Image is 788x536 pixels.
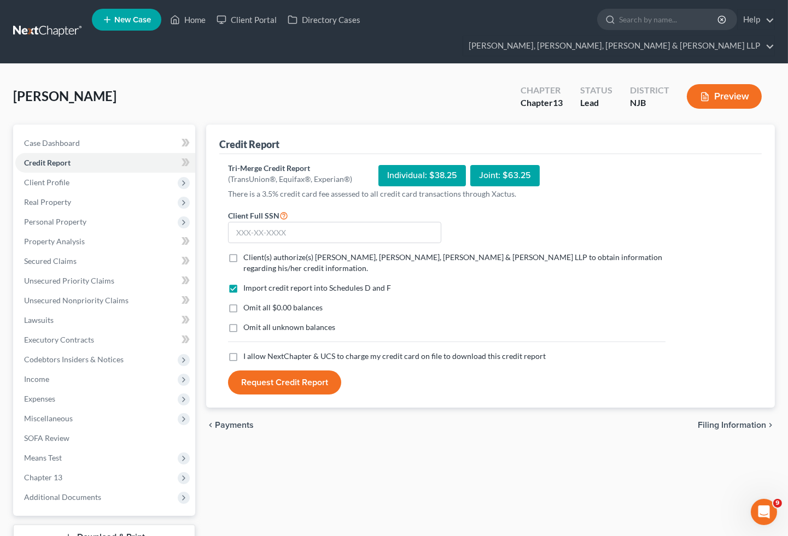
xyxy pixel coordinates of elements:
[580,97,612,109] div: Lead
[580,84,612,97] div: Status
[463,36,774,56] a: [PERSON_NAME], [PERSON_NAME], [PERSON_NAME] & [PERSON_NAME] LLP
[206,421,215,429] i: chevron_left
[24,178,69,187] span: Client Profile
[243,303,323,312] span: Omit all $0.00 balances
[75,113,179,122] span: More in the Help Center
[228,163,352,174] div: Tri-Merge Credit Report
[15,330,195,350] a: Executory Contracts
[24,138,80,148] span: Case Dashboard
[192,4,212,24] div: Close
[24,197,71,207] span: Real Property
[211,10,282,30] a: Client Portal
[34,46,209,75] div: Attorney Profiles
[114,16,151,24] span: New Case
[34,104,209,131] a: More in the Help Center
[24,237,85,246] span: Property Analysis
[206,421,254,429] button: chevron_left Payments
[553,97,563,108] span: 13
[9,284,210,309] div: Silvia says…
[47,197,108,205] b: [PERSON_NAME]
[173,308,210,332] div: I will.
[45,85,102,93] strong: Amendments
[470,165,540,186] div: Joint: $63.25
[171,4,192,25] button: Home
[228,189,666,199] p: There is a 3.5% credit card fee assessed to all credit card transactions through Xactus.
[24,158,71,167] span: Credit Report
[698,421,775,429] button: Filing Information chevron_right
[15,133,195,153] a: Case Dashboard
[53,14,136,25] p: The team can also help
[282,10,366,30] a: Directory Cases
[698,421,766,429] span: Filing Information
[31,6,49,23] img: Profile image for Operator
[24,374,49,384] span: Income
[24,433,69,443] span: SOFA Review
[9,5,210,140] div: Operator says…
[15,251,195,271] a: Secured Claims
[53,5,92,14] h1: Operator
[24,217,86,226] span: Personal Property
[9,219,210,284] div: Lindsey says…
[34,358,43,367] button: Gif picker
[228,222,441,244] input: XXX-XX-XXXX
[630,84,669,97] div: District
[15,153,195,173] a: Credit Report
[7,4,28,25] button: go back
[9,335,209,354] textarea: Message…
[15,271,195,291] a: Unsecured Priority Claims
[39,140,210,185] div: This is attorney [PERSON_NAME]...and this is his new password: @PSEpace7321pe
[188,354,205,371] button: Send a message…
[228,211,279,220] span: Client Full SSN
[521,97,563,109] div: Chapter
[24,453,62,462] span: Means Test
[24,335,94,344] span: Executory Contracts
[9,140,210,194] div: Silvia says…
[15,428,195,448] a: SOFA Review
[52,358,61,367] button: Upload attachment
[47,196,186,206] div: joined the conversation
[219,138,279,151] div: Credit Report
[9,308,210,341] div: Silvia says…
[45,56,118,64] strong: Attorney Profiles
[24,256,77,266] span: Secured Claims
[17,358,26,367] button: Emoji picker
[149,284,210,308] div: Thank you!
[158,290,201,301] div: Thank you!
[15,310,195,330] a: Lawsuits
[215,421,254,429] span: Payments
[378,165,466,186] div: Individual: $38.25
[243,322,335,332] span: Omit all unknown balances
[24,276,114,285] span: Unsecured Priority Claims
[24,492,101,502] span: Additional Documents
[9,108,26,126] img: Profile image for Operator
[24,394,55,403] span: Expenses
[13,88,116,104] span: [PERSON_NAME]
[243,351,546,361] span: I allow NextChapter & UCS to charge my credit card on file to download this credit report
[34,75,209,104] div: Amendments
[24,473,62,482] span: Chapter 13
[243,283,391,292] span: Import credit report into Schedules D and F
[33,196,44,207] img: Profile image for Lindsey
[24,414,73,423] span: Miscellaneous
[182,315,201,326] div: I will.
[48,146,201,179] div: This is attorney [PERSON_NAME]...and this is his new password: @PSEpace7321pe
[751,499,777,525] iframe: Intercom live chat
[24,296,129,305] span: Unsecured Nonpriority Claims
[24,315,54,325] span: Lawsuits
[630,97,669,109] div: NJB
[619,9,719,30] input: Search by name...
[15,232,195,251] a: Property Analysis
[228,370,341,394] button: Request Credit Report
[9,194,210,219] div: Lindsey says…
[766,421,775,429] i: chevron_right
[15,291,195,310] a: Unsecured Nonpriority Claims
[165,10,211,30] a: Home
[243,252,662,273] span: Client(s) authorize(s) [PERSON_NAME], [PERSON_NAME], [PERSON_NAME] & [PERSON_NAME] LLP to obtain ...
[521,84,563,97] div: Chapter
[738,10,774,30] a: Help
[69,358,78,367] button: Start recording
[17,226,171,268] div: Hi [PERSON_NAME]! I just updated [PERSON_NAME]'s password in account settings. Let me know if you...
[687,84,762,109] button: Preview
[24,355,124,364] span: Codebtors Insiders & Notices
[228,174,352,185] div: (TransUnion®, Equifax®, Experian®)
